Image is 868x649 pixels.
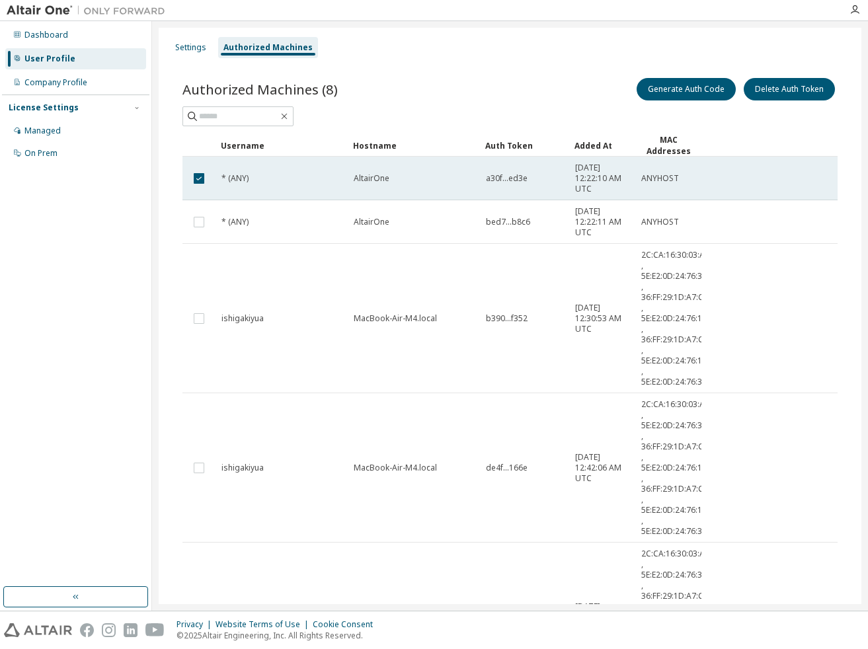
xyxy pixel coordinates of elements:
[313,619,381,630] div: Cookie Consent
[486,313,528,324] span: b390...f352
[24,126,61,136] div: Managed
[177,630,381,641] p: © 2025 Altair Engineering, Inc. All Rights Reserved.
[7,4,172,17] img: Altair One
[641,399,709,537] span: 2C:CA:16:30:03:AF , 5E:E2:0D:24:76:3B , 36:FF:29:1D:A7:C4 , 5E:E2:0D:24:76:1B , 36:FF:29:1D:A7:C0...
[175,42,206,53] div: Settings
[485,135,564,156] div: Auth Token
[221,313,264,324] span: ishigakiyua
[221,463,264,473] span: ishigakiyua
[575,601,629,633] span: [DATE] 12:42:19 AM UTC
[486,217,530,227] span: bed7...b8c6
[221,135,342,156] div: Username
[4,623,72,637] img: altair_logo.svg
[124,623,138,637] img: linkedin.svg
[24,54,75,64] div: User Profile
[575,163,629,194] span: [DATE] 12:22:10 AM UTC
[145,623,165,637] img: youtube.svg
[216,619,313,630] div: Website Terms of Use
[641,250,709,387] span: 2C:CA:16:30:03:AF , 5E:E2:0D:24:76:3B , 36:FF:29:1D:A7:C4 , 5E:E2:0D:24:76:1B , 36:FF:29:1D:A7:C0...
[24,77,87,88] div: Company Profile
[223,42,313,53] div: Authorized Machines
[354,173,389,184] span: AltairOne
[221,217,249,227] span: * (ANY)
[575,452,629,484] span: [DATE] 12:42:06 AM UTC
[574,135,630,156] div: Added At
[486,463,528,473] span: de4f...166e
[177,619,216,630] div: Privacy
[24,30,68,40] div: Dashboard
[102,623,116,637] img: instagram.svg
[80,623,94,637] img: facebook.svg
[641,134,696,157] div: MAC Addresses
[9,102,79,113] div: License Settings
[354,463,437,473] span: MacBook-Air-M4.local
[182,80,338,98] span: Authorized Machines (8)
[353,135,475,156] div: Hostname
[641,217,679,227] span: ANYHOST
[221,173,249,184] span: * (ANY)
[744,78,835,100] button: Delete Auth Token
[637,78,736,100] button: Generate Auth Code
[354,313,437,324] span: MacBook-Air-M4.local
[575,206,629,238] span: [DATE] 12:22:11 AM UTC
[575,303,629,334] span: [DATE] 12:30:53 AM UTC
[354,217,389,227] span: AltairOne
[486,173,528,184] span: a30f...ed3e
[24,148,58,159] div: On Prem
[641,173,679,184] span: ANYHOST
